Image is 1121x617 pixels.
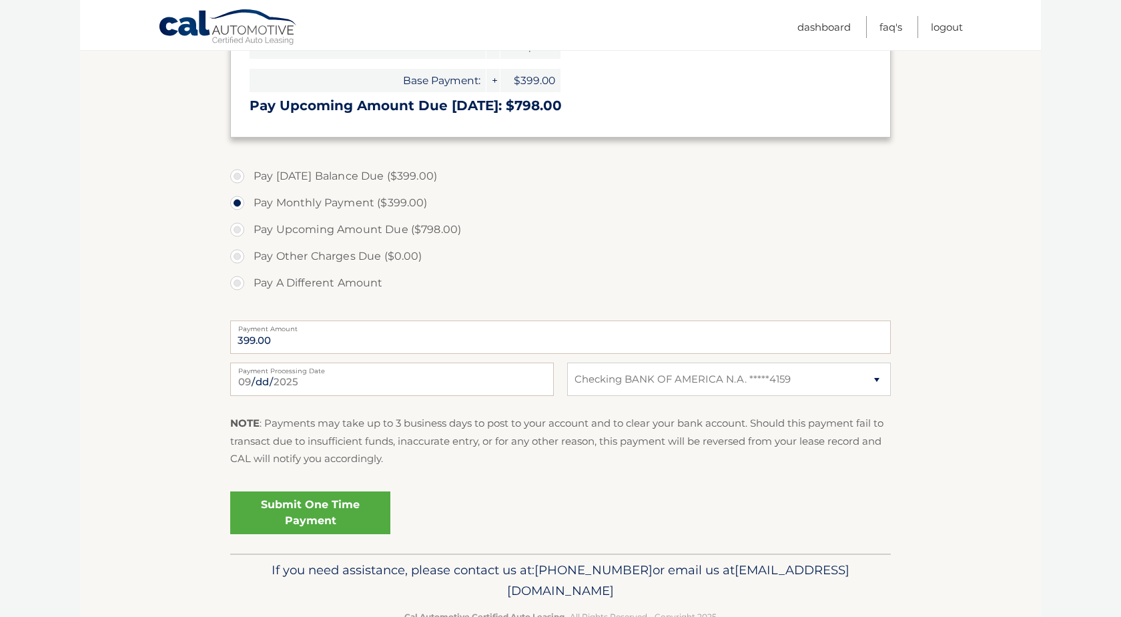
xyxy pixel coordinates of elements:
span: + [486,69,500,92]
label: Pay Monthly Payment ($399.00) [230,190,891,216]
label: Pay Upcoming Amount Due ($798.00) [230,216,891,243]
input: Payment Amount [230,321,891,354]
span: [PHONE_NUMBER] [534,562,653,578]
a: Cal Automotive [158,9,298,47]
span: $399.00 [500,69,560,92]
strong: NOTE [230,417,260,429]
label: Pay Other Charges Due ($0.00) [230,243,891,270]
label: Payment Processing Date [230,363,554,373]
a: Dashboard [797,16,851,38]
a: Submit One Time Payment [230,491,390,534]
h3: Pay Upcoming Amount Due [DATE]: $798.00 [250,97,871,114]
label: Pay [DATE] Balance Due ($399.00) [230,163,891,190]
p: If you need assistance, please contact us at: or email us at [239,560,882,602]
a: Logout [931,16,963,38]
a: FAQ's [879,16,902,38]
input: Payment Date [230,363,554,396]
label: Pay A Different Amount [230,270,891,296]
span: Base Payment: [250,69,486,92]
p: : Payments may take up to 3 business days to post to your account and to clear your bank account.... [230,415,891,467]
label: Payment Amount [230,321,891,331]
